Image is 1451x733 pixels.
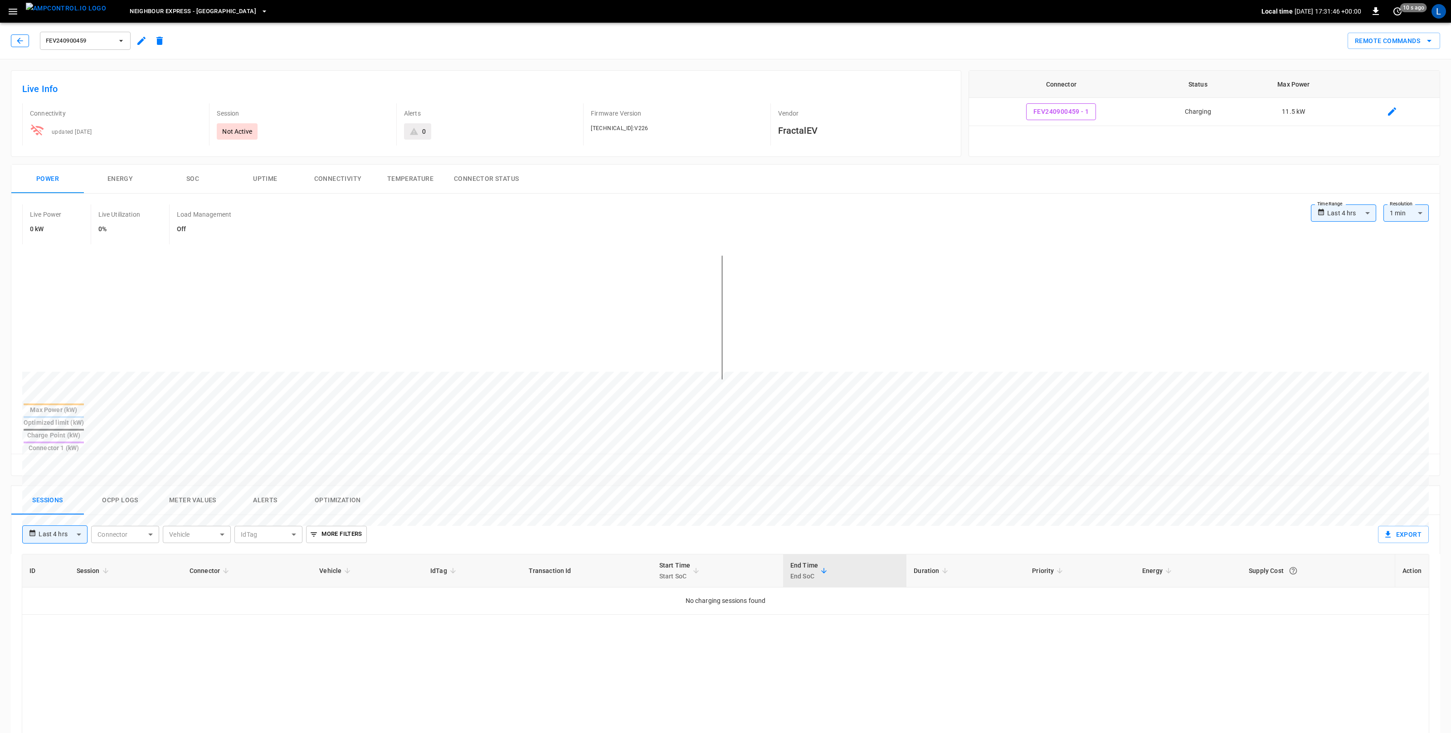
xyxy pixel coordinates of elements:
[790,571,818,582] p: End SoC
[302,486,374,515] button: Optimization
[30,210,62,219] p: Live Power
[84,486,156,515] button: Ocpp logs
[591,109,763,118] p: Firmware Version
[778,123,950,138] h6: FractalEV
[778,109,950,118] p: Vendor
[1390,4,1405,19] button: set refresh interval
[521,554,652,587] th: Transaction Id
[1383,204,1429,222] div: 1 min
[374,165,447,194] button: Temperature
[430,565,459,576] span: IdTag
[1153,71,1242,98] th: Status
[156,486,229,515] button: Meter Values
[22,554,1429,615] table: sessions table
[659,560,691,582] div: Start Time
[177,210,231,219] p: Load Management
[1317,200,1343,208] label: Time Range
[659,560,702,582] span: Start TimeStart SoC
[84,165,156,194] button: Energy
[1395,554,1429,587] th: Action
[222,127,252,136] p: Not Active
[52,129,92,135] span: updated [DATE]
[659,571,691,582] p: Start SoC
[1378,526,1429,543] button: Export
[229,165,302,194] button: Uptime
[914,565,951,576] span: Duration
[190,565,232,576] span: Connector
[447,165,526,194] button: Connector Status
[177,224,231,234] h6: Off
[1348,33,1440,49] div: remote commands options
[1261,7,1293,16] p: Local time
[1390,200,1412,208] label: Resolution
[319,565,353,576] span: Vehicle
[1153,98,1242,126] td: Charging
[22,554,69,587] th: ID
[1432,4,1446,19] div: profile-icon
[156,165,229,194] button: SOC
[969,71,1440,126] table: connector table
[790,560,818,582] div: End Time
[1032,565,1066,576] span: Priority
[1295,7,1361,16] p: [DATE] 17:31:46 +00:00
[39,526,88,543] div: Last 4 hrs
[1142,565,1174,576] span: Energy
[1242,71,1344,98] th: Max Power
[790,560,830,582] span: End TimeEnd SoC
[130,6,256,17] span: Neighbour Express - [GEOGRAPHIC_DATA]
[229,486,302,515] button: Alerts
[98,210,140,219] p: Live Utilization
[404,109,576,118] p: Alerts
[77,565,112,576] span: Session
[1285,563,1301,579] button: The cost of your charging session based on your supply rates
[11,486,84,515] button: Sessions
[1327,204,1376,222] div: Last 4 hrs
[1249,563,1388,579] div: Supply Cost
[302,165,374,194] button: Connectivity
[422,127,426,136] div: 0
[969,71,1154,98] th: Connector
[22,82,950,96] h6: Live Info
[1242,98,1344,126] td: 11.5 kW
[30,224,62,234] h6: 0 kW
[98,224,140,234] h6: 0%
[217,109,389,118] p: Session
[46,36,113,46] span: FEV240900459
[1348,33,1440,49] button: Remote Commands
[1400,3,1427,12] span: 10 s ago
[26,3,106,14] img: ampcontrol.io logo
[30,109,202,118] p: Connectivity
[591,125,648,131] span: [TECHNICAL_ID]:V226
[40,32,131,50] button: FEV240900459
[1026,103,1096,120] button: FEV240900459 - 1
[306,526,366,543] button: More Filters
[126,3,272,20] button: Neighbour Express - [GEOGRAPHIC_DATA]
[11,165,84,194] button: Power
